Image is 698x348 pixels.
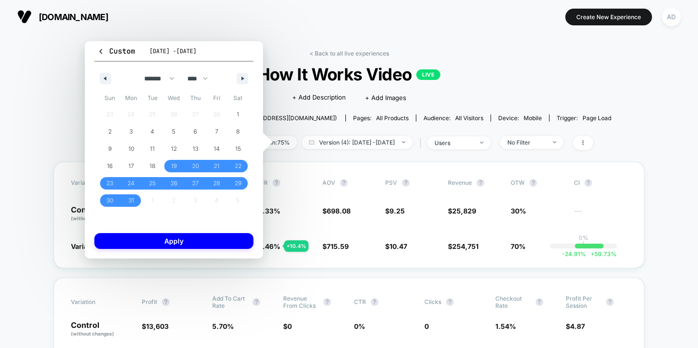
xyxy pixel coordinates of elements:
span: 3 [129,123,133,140]
span: 31 [128,192,134,209]
span: Thu [184,90,206,106]
span: 0 % [354,322,365,330]
span: 5.70 % [212,322,234,330]
span: Page Load [583,114,611,122]
button: 19 [163,157,185,175]
span: $ [448,207,476,215]
img: end [553,141,556,143]
span: | [417,136,427,150]
span: 18 [149,157,155,175]
span: Sat [227,90,249,106]
span: Version (4): [DATE] - [DATE] [302,136,412,149]
button: 17 [121,157,142,175]
button: ? [536,298,543,306]
span: 10 [128,140,134,157]
span: Variation [71,179,124,187]
button: 28 [206,175,228,192]
span: 27 [192,175,199,192]
span: + [591,250,595,258]
span: 11 [150,140,155,157]
span: 9.25 [389,207,405,215]
span: $ [322,207,351,215]
span: [DATE] - [DATE] [149,47,196,55]
button: 30 [99,192,121,209]
span: 14 [214,140,220,157]
span: 2 [108,123,112,140]
span: Wed [163,90,185,106]
button: ? [273,179,280,187]
button: Custom[DATE] -[DATE] [94,46,253,62]
span: 21 [214,157,219,175]
button: ? [477,179,484,187]
span: 1.33 % [260,207,280,215]
button: Apply [94,233,253,249]
span: 29 [235,175,241,192]
button: ? [402,179,410,187]
span: $ [322,242,349,250]
button: 31 [121,192,142,209]
button: 23 [99,175,121,192]
span: 1.46 % [260,242,280,250]
span: 22 [235,157,241,175]
div: users [435,139,473,146]
span: 7 [215,123,218,140]
span: Variation [71,295,124,309]
button: 8 [227,123,249,140]
span: 5 [172,123,175,140]
button: ? [340,179,348,187]
span: 6 [194,123,197,140]
button: Create New Experience [565,9,652,25]
span: Mon [121,90,142,106]
button: 24 [121,175,142,192]
span: How It Works Video [113,64,585,84]
span: Fri [206,90,228,106]
button: 27 [184,175,206,192]
span: Checkout Rate [495,295,531,309]
span: Tue [142,90,163,106]
button: ? [323,298,331,306]
button: 6 [184,123,206,140]
img: end [480,142,483,144]
button: 7 [206,123,228,140]
button: ? [584,179,592,187]
span: 698.08 [327,207,351,215]
span: 20 [192,157,199,175]
button: 25 [142,175,163,192]
span: 4.87 [570,322,585,330]
span: Profit [142,298,157,305]
span: All Visitors [455,114,483,122]
span: Device: [491,114,549,122]
span: (without changes) [71,331,114,337]
span: $ [566,322,585,330]
span: 1.54 % [495,322,516,330]
span: 25,829 [452,207,476,215]
span: + Add Images [365,94,406,101]
span: Clicks [424,298,441,305]
button: 5 [163,123,185,140]
span: 1 [237,106,239,123]
span: 13 [193,140,198,157]
span: AOV [322,179,335,186]
button: ? [252,298,260,306]
img: calendar [309,140,314,145]
button: 21 [206,157,228,175]
p: LIVE [416,69,440,80]
span: 70% [511,242,526,250]
button: 12 [163,140,185,157]
a: < Back to all live experiences [309,50,389,57]
span: Variation 1 [71,242,105,250]
span: 24 [127,175,135,192]
button: 11 [142,140,163,157]
button: AD [659,7,684,27]
span: 10.47 [389,242,407,250]
span: $ [142,322,169,330]
button: 4 [142,123,163,140]
span: 28 [213,175,220,192]
p: | [583,241,584,248]
span: 12 [171,140,177,157]
button: 16 [99,157,121,175]
button: [DOMAIN_NAME] [14,9,111,24]
button: 26 [163,175,185,192]
button: 3 [121,123,142,140]
button: ? [371,298,378,306]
